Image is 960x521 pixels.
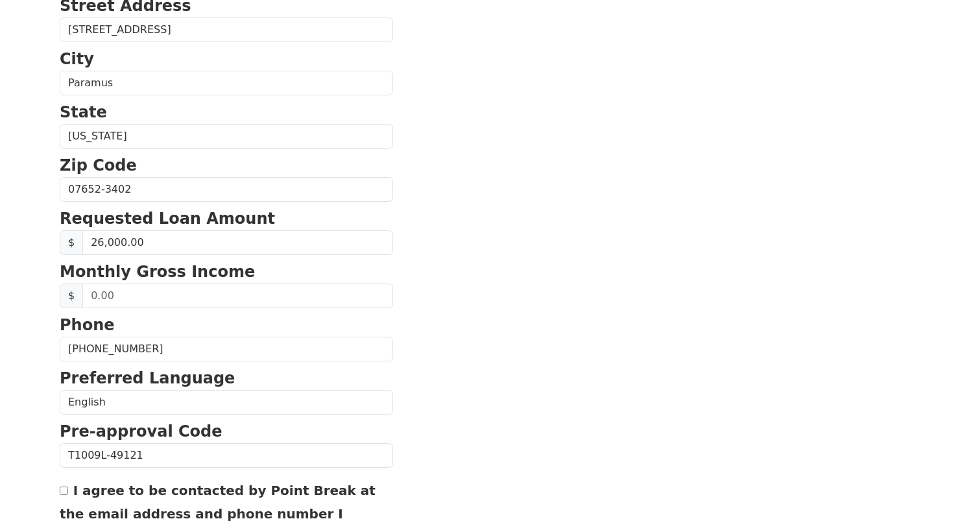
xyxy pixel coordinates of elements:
[60,71,393,95] input: City
[82,230,393,255] input: 0.00
[60,156,137,175] strong: Zip Code
[60,422,222,441] strong: Pre-approval Code
[60,316,115,334] strong: Phone
[60,337,393,361] input: Phone
[60,50,94,68] strong: City
[60,260,393,284] p: Monthly Gross Income
[60,369,235,387] strong: Preferred Language
[60,443,393,468] input: Pre-approval Code
[82,284,393,308] input: 0.00
[60,18,393,42] input: Street Address
[60,177,393,202] input: Zip Code
[60,210,275,228] strong: Requested Loan Amount
[60,284,83,308] span: $
[60,103,107,121] strong: State
[60,230,83,255] span: $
